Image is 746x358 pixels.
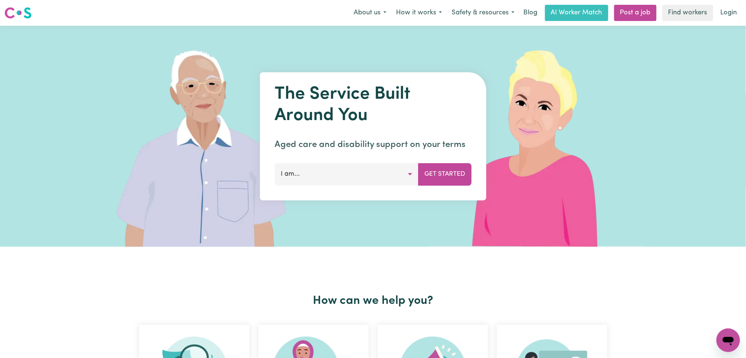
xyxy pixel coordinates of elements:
[447,5,519,21] button: Safety & resources
[275,163,418,185] button: I am...
[418,163,471,185] button: Get Started
[662,5,713,21] a: Find workers
[614,5,657,21] a: Post a job
[349,5,391,21] button: About us
[4,4,32,21] a: Careseekers logo
[4,6,32,20] img: Careseekers logo
[391,5,447,21] button: How it works
[717,329,740,352] iframe: Button to launch messaging window
[519,5,542,21] a: Blog
[275,138,471,151] p: Aged care and disability support on your terms
[545,5,608,21] a: AI Worker Match
[135,294,612,308] h2: How can we help you?
[716,5,742,21] a: Login
[275,84,471,126] h1: The Service Built Around You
